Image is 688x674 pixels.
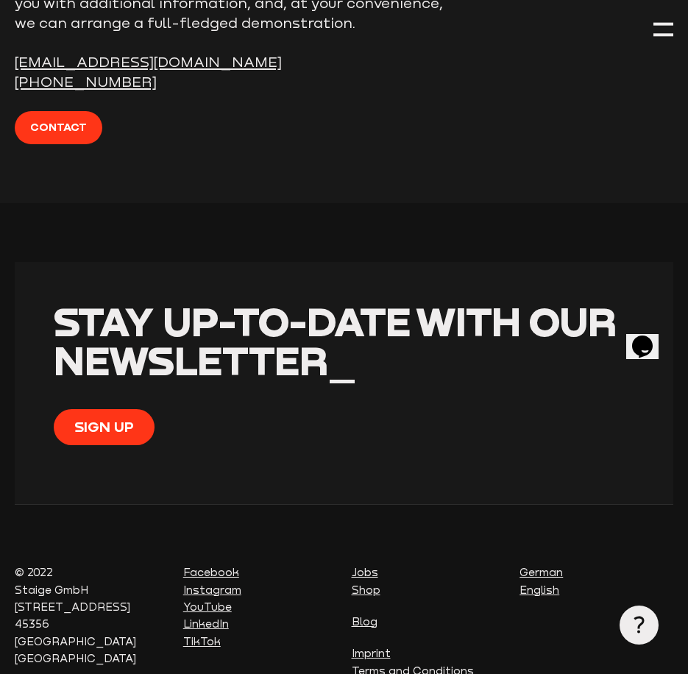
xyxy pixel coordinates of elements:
[352,615,377,628] a: Blog
[183,566,239,578] a: Facebook
[352,583,380,596] a: Shop
[519,583,559,596] a: English
[183,635,221,648] a: TikTok
[54,297,617,345] span: Stay up-to-date with our
[183,600,232,613] a: YouTube
[30,118,87,135] span: CONTACT
[15,111,102,144] a: CONTACT
[183,583,241,596] a: Instagram
[54,336,356,384] span: Newsletter_
[15,74,157,90] a: [PHONE_NUMBER]
[519,566,563,578] a: German
[183,617,229,630] a: LinkedIn
[626,315,673,359] iframe: chat widget
[15,54,282,70] a: [EMAIL_ADDRESS][DOMAIN_NAME]
[54,409,154,445] button: Sign up
[352,647,391,659] a: Imprint
[15,564,169,667] p: © 2022 Staige GmbH [STREET_ADDRESS] 45356 [GEOGRAPHIC_DATA] [GEOGRAPHIC_DATA]
[352,566,378,578] a: Jobs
